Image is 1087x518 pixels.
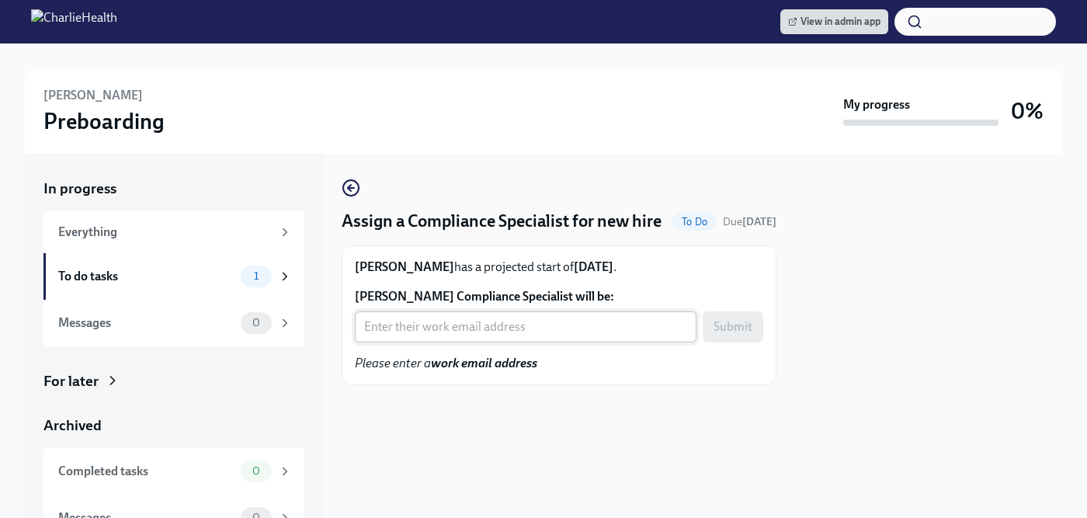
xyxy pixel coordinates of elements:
a: Completed tasks0 [43,448,304,495]
span: October 10th, 2025 09:00 [723,214,776,229]
img: CharlieHealth [31,9,117,34]
a: Messages0 [43,300,304,346]
h3: 0% [1011,97,1044,125]
span: 0 [243,465,269,477]
div: Messages [58,315,234,332]
strong: work email address [431,356,537,370]
div: Completed tasks [58,463,234,480]
a: For later [43,371,304,391]
strong: [DATE] [574,259,613,274]
span: Due [723,215,776,228]
label: [PERSON_NAME] Compliance Specialist will be: [355,288,763,305]
span: 0 [243,317,269,329]
p: has a projected start of . [355,259,763,276]
a: Everything [43,211,304,253]
a: In progress [43,179,304,199]
strong: [DATE] [742,215,776,228]
h4: Assign a Compliance Specialist for new hire [342,210,662,233]
em: Please enter a [355,356,537,370]
a: Archived [43,415,304,436]
strong: [PERSON_NAME] [355,259,454,274]
a: View in admin app [780,9,888,34]
div: To do tasks [58,268,234,285]
h6: [PERSON_NAME] [43,87,143,104]
h3: Preboarding [43,107,165,135]
div: Everything [58,224,272,241]
input: Enter their work email address [355,311,696,342]
span: To Do [672,216,717,228]
span: 1 [245,270,268,282]
strong: My progress [843,96,910,113]
div: For later [43,371,99,391]
span: View in admin app [788,14,880,30]
a: To do tasks1 [43,253,304,300]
